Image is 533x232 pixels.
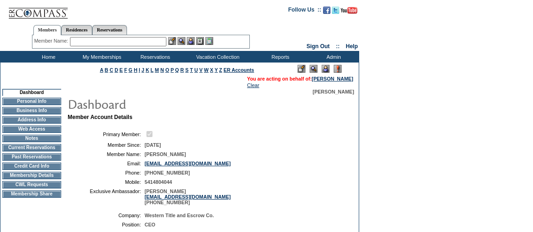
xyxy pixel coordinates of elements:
td: Notes [2,135,61,142]
td: Personal Info [2,98,61,105]
a: Follow us on Twitter [332,9,339,15]
a: R [180,67,184,73]
a: ER Accounts [223,67,254,73]
img: Log Concern/Member Elevation [334,65,342,73]
a: J [141,67,144,73]
div: Member Name: [34,37,70,45]
a: P [171,67,174,73]
img: View Mode [310,65,317,73]
a: Y [215,67,218,73]
a: F [124,67,127,73]
a: I [139,67,140,73]
img: Edit Mode [298,65,305,73]
a: [EMAIL_ADDRESS][DOMAIN_NAME] [145,161,231,166]
td: Membership Share [2,190,61,198]
a: L [151,67,153,73]
a: [PERSON_NAME] [312,76,353,82]
a: A [100,67,103,73]
td: Position: [71,222,141,227]
a: B [105,67,108,73]
img: b_edit.gif [168,37,176,45]
td: My Memberships [74,51,127,63]
a: N [160,67,164,73]
td: Home [21,51,74,63]
a: [EMAIL_ADDRESS][DOMAIN_NAME] [145,194,231,200]
td: Reports [253,51,306,63]
a: S [185,67,189,73]
img: b_calculator.gif [205,37,213,45]
a: Reservations [92,25,127,35]
td: Current Reservations [2,144,61,151]
td: Company: [71,213,141,218]
b: Member Account Details [68,114,133,120]
span: 5414804044 [145,179,172,185]
a: Q [175,67,179,73]
a: U [194,67,198,73]
td: Email: [71,161,141,166]
a: V [199,67,203,73]
a: Clear [247,82,259,88]
a: Subscribe to our YouTube Channel [341,9,357,15]
td: CWL Requests [2,181,61,188]
td: Web Access [2,125,61,133]
td: Member Since: [71,142,141,148]
img: pgTtlDashboard.gif [67,94,253,113]
a: G [128,67,132,73]
span: [DATE] [145,142,161,148]
span: :: [336,43,340,50]
a: O [165,67,169,73]
a: C [109,67,113,73]
td: Admin [306,51,359,63]
img: Reservations [196,37,204,45]
td: Business Info [2,107,61,114]
img: Impersonate [322,65,330,73]
a: D [114,67,118,73]
a: H [134,67,138,73]
img: Become our fan on Facebook [323,6,330,14]
a: Residences [61,25,92,35]
span: CEO [145,222,155,227]
td: Membership Details [2,172,61,179]
td: Primary Member: [71,130,141,138]
img: Subscribe to our YouTube Channel [341,7,357,14]
span: [PHONE_NUMBER] [145,170,190,176]
img: Impersonate [187,37,195,45]
span: [PERSON_NAME] [PHONE_NUMBER] [145,188,231,205]
a: M [155,67,159,73]
a: E [120,67,123,73]
a: T [190,67,193,73]
td: Address Info [2,116,61,124]
img: Follow us on Twitter [332,6,339,14]
a: Become our fan on Facebook [323,9,330,15]
a: Sign Out [306,43,330,50]
img: View [178,37,185,45]
td: Member Name: [71,151,141,157]
span: You are acting on behalf of: [247,76,353,82]
td: Credit Card Info [2,163,61,170]
span: [PERSON_NAME] [313,89,354,94]
td: Past Reservations [2,153,61,161]
td: Vacation Collection [181,51,253,63]
a: Members [33,25,62,35]
span: Western Title and Escrow Co. [145,213,214,218]
a: Help [346,43,358,50]
td: Dashboard [2,89,61,96]
td: Exclusive Ambassador: [71,188,141,205]
td: Phone: [71,170,141,176]
a: X [210,67,213,73]
td: Follow Us :: [288,6,321,17]
td: Mobile: [71,179,141,185]
a: W [204,67,209,73]
a: K [146,67,149,73]
td: Reservations [127,51,181,63]
a: Z [219,67,222,73]
span: [PERSON_NAME] [145,151,186,157]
